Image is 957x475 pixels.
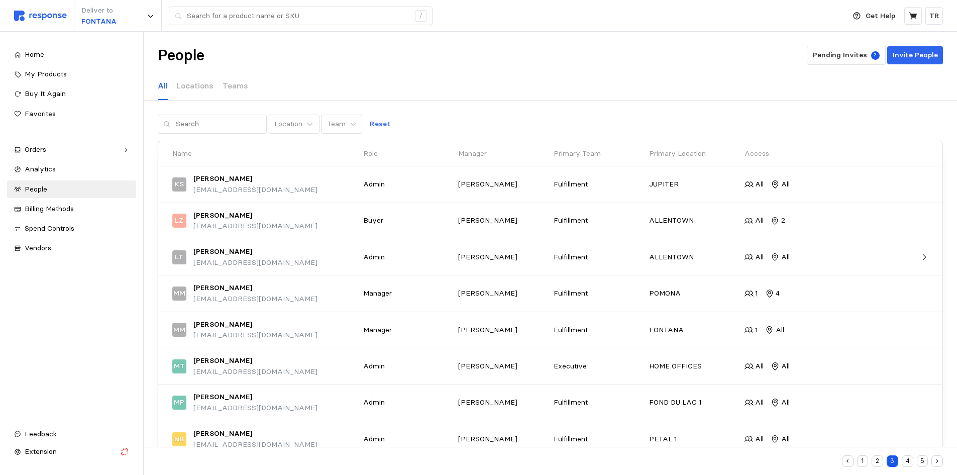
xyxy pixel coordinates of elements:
[193,319,252,330] p: [PERSON_NAME]
[25,429,57,438] span: Feedback
[458,252,547,263] p: [PERSON_NAME]
[7,105,136,123] a: Favorites
[458,288,547,299] p: [PERSON_NAME]
[649,215,737,226] p: ALLENTOWN
[807,46,886,65] button: 2Pending Invites
[176,79,214,92] p: Locations
[866,11,895,22] p: Get Help
[872,455,883,467] button: 2
[363,288,452,299] p: Manager
[364,115,396,134] button: Reset
[363,148,378,159] p: Role
[14,11,67,21] img: svg%3e
[193,330,317,341] p: [EMAIL_ADDRESS][DOMAIN_NAME]
[554,434,642,445] p: Fulfillment
[321,115,362,134] button: Team
[193,355,252,366] p: [PERSON_NAME]
[554,148,601,159] p: Primary Team
[158,46,204,65] h1: People
[193,294,317,305] p: [EMAIL_ADDRESS][DOMAIN_NAME]
[554,288,642,299] p: Fulfillment
[458,361,547,372] p: [PERSON_NAME]
[649,397,737,408] p: FOND DU LAC 1
[274,119,302,130] p: Location
[187,7,409,25] input: Search for a product name or SKU
[363,215,452,226] p: Buyer
[223,79,248,92] p: Teams
[649,252,737,263] p: ALLENTOWN
[363,179,452,190] p: Admin
[649,434,737,445] p: PETAL 1
[458,325,547,336] p: [PERSON_NAME]
[193,246,252,257] p: [PERSON_NAME]
[415,10,427,22] div: /
[25,204,74,213] span: Billing Methods
[172,148,192,159] p: Name
[7,46,136,64] a: Home
[7,220,136,238] a: Spend Controls
[81,16,117,27] p: FONTANA
[25,243,51,252] span: Vendors
[857,455,869,467] button: 1
[193,428,252,439] p: [PERSON_NAME]
[173,288,185,299] p: MM
[847,7,901,26] button: Get Help
[363,252,452,263] p: Admin
[25,50,44,59] span: Home
[781,434,790,445] p: All
[7,160,136,178] a: Analytics
[887,46,943,64] button: Invite People
[813,50,867,61] p: Pending Invites
[755,325,758,336] p: 1
[81,5,117,16] p: Deliver to
[193,392,252,403] p: [PERSON_NAME]
[458,148,487,159] p: Manager
[174,397,184,408] p: MP
[193,184,317,196] p: [EMAIL_ADDRESS][DOMAIN_NAME]
[193,257,317,268] p: [EMAIL_ADDRESS][DOMAIN_NAME]
[458,215,547,226] p: [PERSON_NAME]
[755,397,764,408] p: All
[745,148,769,159] p: Access
[755,288,758,299] p: 1
[25,184,47,194] span: People
[193,366,317,377] p: [EMAIL_ADDRESS][DOMAIN_NAME]
[781,397,790,408] p: All
[649,148,706,159] p: Primary Location
[7,425,136,443] button: Feedback
[755,252,764,263] p: All
[327,119,346,130] p: Team
[929,11,939,22] p: TR
[554,397,642,408] p: Fulfillment
[7,200,136,218] a: Billing Methods
[776,325,784,336] p: All
[874,51,877,59] span: 2
[887,455,898,467] button: 3
[917,455,928,467] button: 5
[193,221,317,232] p: [EMAIL_ADDRESS][DOMAIN_NAME]
[755,361,764,372] p: All
[363,434,452,445] p: Admin
[649,179,737,190] p: JUPITER
[458,434,547,445] p: [PERSON_NAME]
[925,7,943,25] button: TR
[193,210,252,221] p: [PERSON_NAME]
[25,224,74,233] span: Spend Controls
[269,115,320,134] button: Location
[176,115,261,133] input: Search
[174,434,184,445] p: NB
[7,180,136,199] a: People
[781,361,790,372] p: All
[175,179,184,190] p: KS
[173,325,185,336] p: MM
[25,447,57,456] span: Extension
[174,361,185,372] p: MT
[7,85,136,103] a: Buy It Again
[370,119,390,130] p: Reset
[554,325,642,336] p: Fulfillment
[554,252,642,263] p: Fulfillment
[649,288,737,299] p: POMONA
[175,252,183,263] p: LT
[193,403,317,414] p: [EMAIL_ADDRESS][DOMAIN_NAME]
[781,179,790,190] p: All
